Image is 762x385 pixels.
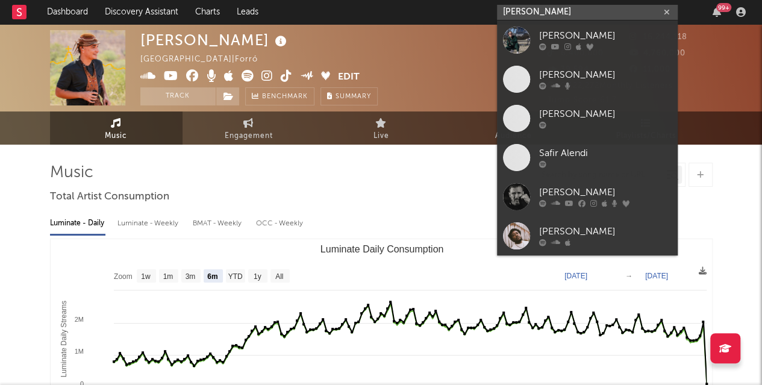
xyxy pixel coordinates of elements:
[225,129,273,143] span: Engagement
[245,87,314,105] a: Benchmark
[716,3,731,12] div: 99 +
[59,301,67,377] text: Luminate Daily Streams
[497,5,678,20] input: Search for artists
[183,111,315,145] a: Engagement
[50,190,169,204] span: Total Artist Consumption
[163,272,173,281] text: 1m
[497,99,678,138] a: [PERSON_NAME]
[228,272,242,281] text: YTD
[193,213,244,234] div: BMAT - Weekly
[539,186,672,200] div: [PERSON_NAME]
[338,70,360,85] button: Edit
[74,316,83,323] text: 2M
[140,87,216,105] button: Track
[207,272,217,281] text: 6m
[497,20,678,60] a: [PERSON_NAME]
[539,68,672,83] div: [PERSON_NAME]
[185,272,195,281] text: 3m
[539,146,672,161] div: Safir Alendi
[373,129,389,143] span: Live
[497,60,678,99] a: [PERSON_NAME]
[256,213,304,234] div: OCC - Weekly
[50,213,105,234] div: Luminate - Daily
[713,7,721,17] button: 99+
[497,216,678,255] a: [PERSON_NAME]
[320,244,443,254] text: Luminate Daily Consumption
[114,272,133,281] text: Zoom
[497,177,678,216] a: [PERSON_NAME]
[625,272,632,280] text: →
[140,30,290,50] div: [PERSON_NAME]
[105,129,127,143] span: Music
[645,272,668,280] text: [DATE]
[117,213,181,234] div: Luminate - Weekly
[74,348,83,355] text: 1M
[336,93,371,100] span: Summary
[141,272,151,281] text: 1w
[315,111,448,145] a: Live
[497,138,678,177] a: Safir Alendi
[539,107,672,122] div: [PERSON_NAME]
[564,272,587,280] text: [DATE]
[495,129,532,143] span: Audience
[50,111,183,145] a: Music
[448,111,580,145] a: Audience
[262,90,308,104] span: Benchmark
[275,272,283,281] text: All
[539,225,672,239] div: [PERSON_NAME]
[253,272,261,281] text: 1y
[320,87,378,105] button: Summary
[140,52,272,67] div: [GEOGRAPHIC_DATA] | Forró
[539,29,672,43] div: [PERSON_NAME]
